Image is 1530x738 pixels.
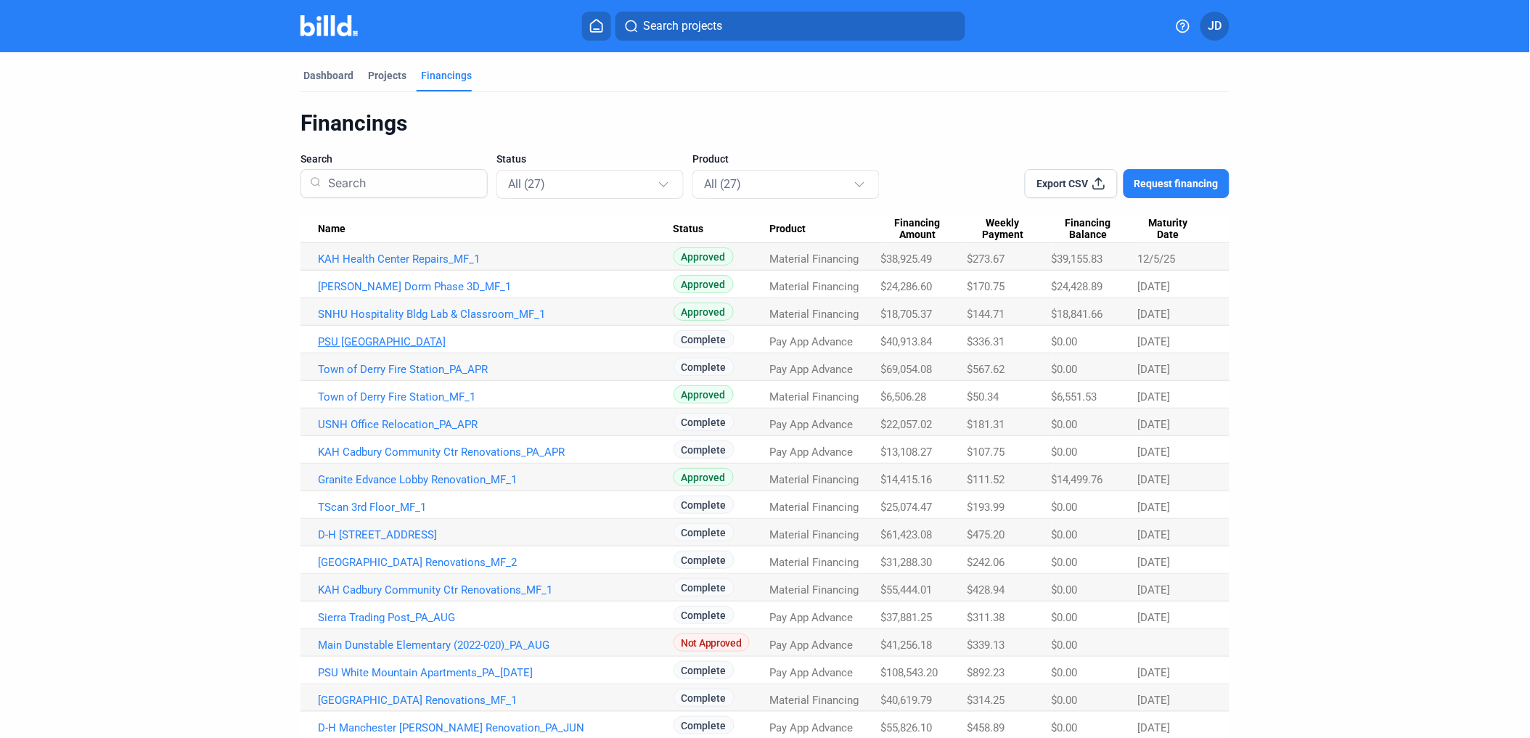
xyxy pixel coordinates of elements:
span: Export CSV [1037,176,1089,191]
span: $273.67 [967,253,1005,266]
span: $55,444.01 [881,583,933,596]
a: PSU White Mountain Apartments_PA_[DATE] [318,666,674,679]
span: $6,551.53 [1052,390,1097,403]
span: [DATE] [1138,721,1171,734]
span: Product [692,152,729,166]
span: Approved [674,275,734,293]
span: $314.25 [967,694,1005,707]
a: Sierra Trading Post_PA_AUG [318,611,674,624]
span: $339.13 [967,639,1005,652]
div: Weekly Payment [967,217,1052,242]
span: $181.31 [967,418,1005,431]
button: Request financing [1124,169,1230,198]
span: Complete [674,413,735,431]
div: Dashboard [303,68,353,83]
input: Search [322,165,478,202]
span: 12/5/25 [1138,253,1176,266]
span: Pay App Advance [770,363,854,376]
a: [GEOGRAPHIC_DATA] Renovations_MF_1 [318,694,674,707]
span: Pay App Advance [770,611,854,624]
span: [DATE] [1138,335,1171,348]
span: Material Financing [770,694,859,707]
span: Weekly Payment [967,217,1039,242]
span: $25,074.47 [881,501,933,514]
button: JD [1200,12,1230,41]
span: Material Financing [770,390,859,403]
span: Status [674,223,704,236]
span: [DATE] [1138,611,1171,624]
span: $14,415.16 [881,473,933,486]
span: $0.00 [1052,556,1078,569]
a: D-H Manchester [PERSON_NAME] Renovation_PA_JUN [318,721,674,734]
a: SNHU Hospitality Bldg Lab & Classroom_MF_1 [318,308,674,321]
span: $6,506.28 [881,390,927,403]
span: $111.52 [967,473,1005,486]
span: Complete [674,578,735,596]
span: $14,499.76 [1052,473,1103,486]
span: $40,913.84 [881,335,933,348]
span: Material Financing [770,308,859,321]
mat-select-trigger: All (27) [508,177,545,191]
span: Complete [674,551,735,569]
span: $69,054.08 [881,363,933,376]
span: Material Financing [770,473,859,486]
span: $428.94 [967,583,1005,596]
span: [DATE] [1138,418,1171,431]
span: $0.00 [1052,501,1078,514]
span: $0.00 [1052,418,1078,431]
span: Material Financing [770,501,859,514]
span: Approved [674,303,734,321]
span: Complete [674,689,735,707]
span: $18,705.37 [881,308,933,321]
a: PSU [GEOGRAPHIC_DATA] [318,335,674,348]
span: Complete [674,606,735,624]
span: Approved [674,385,734,403]
span: Material Financing [770,583,859,596]
span: [DATE] [1138,280,1171,293]
span: $107.75 [967,446,1005,459]
mat-select-trigger: All (27) [704,177,741,191]
span: $336.31 [967,335,1005,348]
div: Financings [421,68,472,83]
span: $0.00 [1052,446,1078,459]
span: [DATE] [1138,446,1171,459]
span: $0.00 [1052,363,1078,376]
span: Maturity Date [1138,217,1199,242]
span: $55,826.10 [881,721,933,734]
span: Financing Amount [881,217,954,242]
span: Pay App Advance [770,446,854,459]
span: Not Approved [674,634,750,652]
span: Request financing [1134,176,1219,191]
span: $0.00 [1052,694,1078,707]
span: $311.38 [967,611,1005,624]
span: $0.00 [1052,528,1078,541]
div: Financings [300,110,1230,137]
span: Material Financing [770,253,859,266]
span: [DATE] [1138,390,1171,403]
span: [DATE] [1138,694,1171,707]
span: $0.00 [1052,639,1078,652]
span: $13,108.27 [881,446,933,459]
span: Pay App Advance [770,335,854,348]
a: D-H [STREET_ADDRESS] [318,528,674,541]
span: [DATE] [1138,363,1171,376]
span: $0.00 [1052,666,1078,679]
span: $40,619.79 [881,694,933,707]
span: $108,543.20 [881,666,938,679]
div: Projects [368,68,406,83]
span: Material Financing [770,556,859,569]
a: TScan 3rd Floor_MF_1 [318,501,674,514]
span: $0.00 [1052,721,1078,734]
span: Material Financing [770,528,859,541]
span: [DATE] [1138,666,1171,679]
span: [DATE] [1138,583,1171,596]
span: $61,423.08 [881,528,933,541]
span: Product [770,223,806,236]
a: Town of Derry Fire Station_MF_1 [318,390,674,403]
span: Complete [674,661,735,679]
a: Main Dunstable Elementary (2022-020)_PA_AUG [318,639,674,652]
span: $170.75 [967,280,1005,293]
span: Complete [674,496,735,514]
button: Export CSV [1025,169,1118,198]
span: $242.06 [967,556,1005,569]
